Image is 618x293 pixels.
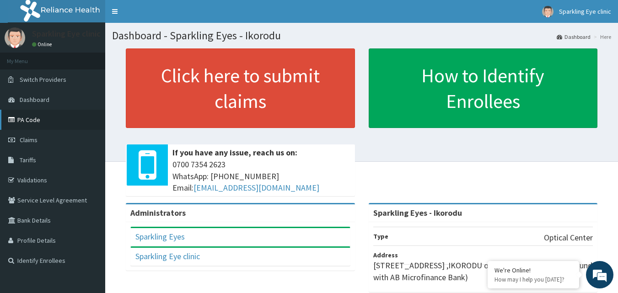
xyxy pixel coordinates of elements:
span: Claims [20,136,38,144]
li: Here [591,33,611,41]
div: We're Online! [494,266,572,274]
a: Sparkling Eye clinic [135,251,200,261]
img: User Image [542,6,554,17]
p: [STREET_ADDRESS] ,IKORODU opposite UBA (same compound with AB Microfinance Bank) [373,260,593,283]
b: Type [373,232,388,240]
img: User Image [5,27,25,48]
a: Sparkling Eyes [135,231,185,242]
a: Online [32,41,54,48]
strong: Sparkling Eyes - Ikorodu [373,208,462,218]
span: Sparkling Eye clinic [559,7,611,16]
span: Dashboard [20,96,49,104]
b: Administrators [130,208,186,218]
p: Sparkling Eye clinic [32,30,101,38]
span: 0700 7354 2623 WhatsApp: [PHONE_NUMBER] Email: [172,159,350,194]
a: Click here to submit claims [126,48,355,128]
span: Tariffs [20,156,36,164]
b: Address [373,251,398,259]
h1: Dashboard - Sparkling Eyes - Ikorodu [112,30,611,42]
span: Switch Providers [20,75,66,84]
a: Dashboard [557,33,591,41]
a: How to Identify Enrollees [369,48,598,128]
p: Optical Center [544,232,593,244]
b: If you have any issue, reach us on: [172,147,297,158]
p: How may I help you today? [494,276,572,283]
a: [EMAIL_ADDRESS][DOMAIN_NAME] [193,182,319,193]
